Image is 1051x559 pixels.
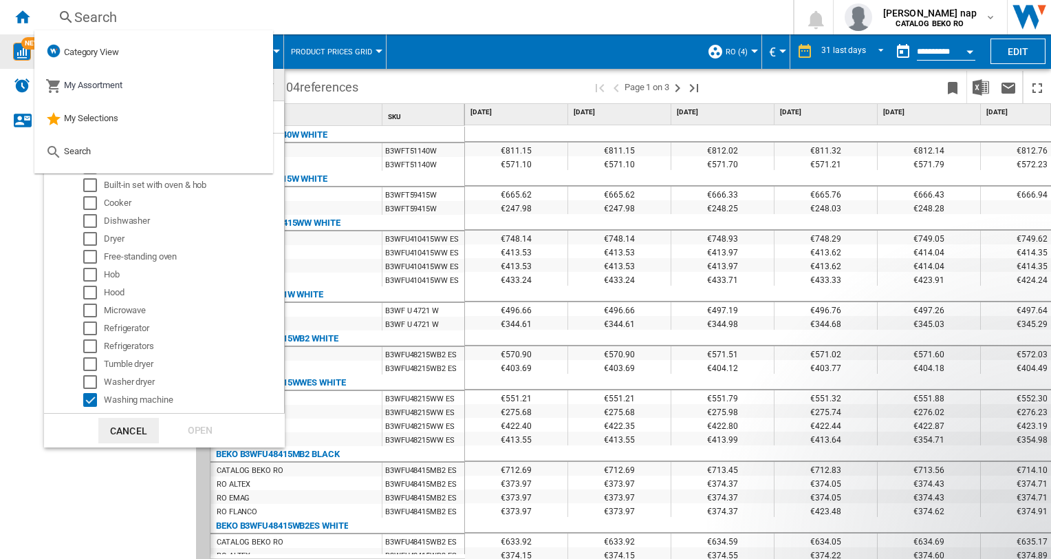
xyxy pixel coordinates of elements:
md-checkbox: Select [83,339,104,353]
span: My Assortment [64,80,122,90]
img: wiser-icon-blue.png [45,43,62,59]
div: Refrigerator [104,321,282,335]
md-checkbox: Select [83,321,104,335]
div: Free-standing oven [104,250,282,264]
md-checkbox: Select [83,178,104,192]
md-checkbox: Select [83,375,104,389]
md-checkbox: Select [83,268,104,282]
md-checkbox: Select [83,286,104,299]
md-checkbox: Select [83,357,104,371]
md-checkbox: Select [83,393,104,407]
div: Microwave [104,304,282,317]
div: Cooker [104,196,282,210]
div: Washing machine [104,393,282,407]
button: Cancel [98,418,159,443]
div: Refrigerators [104,339,282,353]
div: Dishwasher [104,214,282,228]
md-checkbox: Select [83,250,104,264]
md-checkbox: Select [83,196,104,210]
div: Washer dryer [104,375,282,389]
span: My Selections [64,113,118,123]
span: Search [64,146,91,156]
div: Tumble dryer [104,357,282,371]
div: Hood [104,286,282,299]
div: Open [170,418,230,443]
md-checkbox: Select [83,214,104,228]
md-checkbox: Select [83,304,104,317]
div: Dryer [104,232,282,246]
span: Category View [64,47,119,57]
div: Built-in set with oven & hob [104,178,282,192]
div: Hob [104,268,282,282]
md-checkbox: Select [83,232,104,246]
